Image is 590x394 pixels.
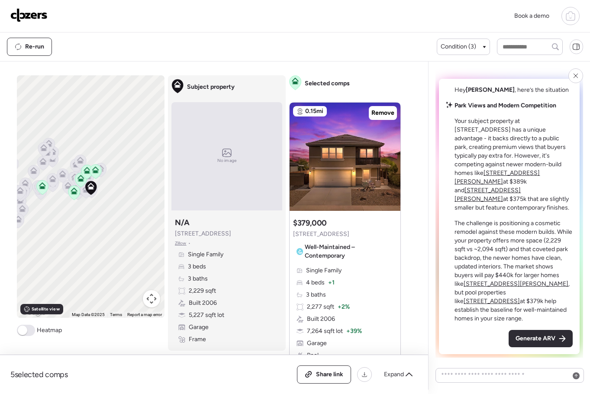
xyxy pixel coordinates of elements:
[110,312,122,317] a: Terms (opens in new tab)
[346,327,362,336] span: + 39%
[305,243,393,260] span: Well-Maintained – Contemporary
[328,278,335,287] span: + 1
[464,297,520,305] a: [STREET_ADDRESS]
[217,157,236,164] span: No image
[293,230,349,239] span: [STREET_ADDRESS]
[307,351,319,360] span: Pool
[19,307,48,318] img: Google
[307,327,343,336] span: 7,264 sqft lot
[189,335,206,344] span: Frame
[143,290,160,307] button: Map camera controls
[441,42,476,51] span: Condition (3)
[306,291,326,299] span: 3 baths
[10,369,68,380] span: 5 selected comps
[338,303,350,311] span: + 2%
[187,83,235,91] span: Subject property
[189,287,216,295] span: 2,229 sqft
[455,219,573,323] p: The challenge is positioning a cosmetic remodel against these modern builds. While your property ...
[10,8,48,22] img: Logo
[455,86,569,94] span: Hey , here’s the situation
[175,240,187,247] span: Zillow
[293,218,327,228] h3: $379,000
[307,339,327,348] span: Garage
[72,312,105,317] span: Map Data ©2025
[307,315,335,323] span: Built 2006
[189,323,209,332] span: Garage
[189,311,224,320] span: 5,227 sqft lot
[305,79,350,88] span: Selected comps
[371,109,394,117] span: Remove
[188,240,190,247] span: •
[455,187,521,203] a: [STREET_ADDRESS][PERSON_NAME]
[188,275,208,283] span: 3 baths
[25,42,44,51] span: Re-run
[37,326,62,335] span: Heatmap
[19,307,48,318] a: Open this area in Google Maps (opens a new window)
[305,107,323,116] span: 0.15mi
[464,280,568,287] a: [STREET_ADDRESS][PERSON_NAME]
[175,229,231,238] span: [STREET_ADDRESS]
[306,266,342,275] span: Single Family
[189,299,217,307] span: Built 2006
[514,12,549,19] span: Book a demo
[127,312,162,317] a: Report a map error
[384,370,404,379] span: Expand
[466,86,515,94] span: [PERSON_NAME]
[316,370,343,379] span: Share link
[32,306,59,313] span: Satellite view
[306,278,325,287] span: 4 beds
[188,250,223,259] span: Single Family
[455,169,540,185] a: [STREET_ADDRESS][PERSON_NAME]
[175,217,190,228] h3: N/A
[188,262,206,271] span: 3 beds
[455,117,573,212] p: Your subject property at [STREET_ADDRESS] has a unique advantage - it backs directly to a public ...
[455,102,556,109] strong: Park Views and Modern Competition
[307,303,334,311] span: 2,277 sqft
[516,334,555,343] span: Generate ARV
